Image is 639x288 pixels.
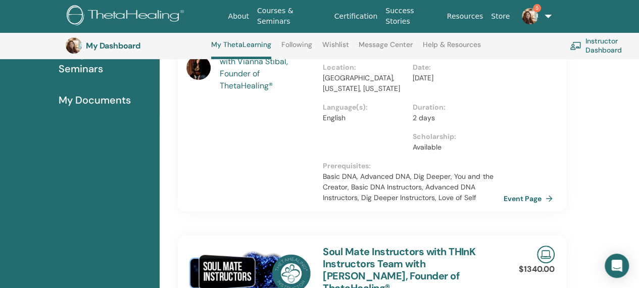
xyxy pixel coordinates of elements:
p: [GEOGRAPHIC_DATA], [US_STATE], [US_STATE] [323,73,406,94]
a: THInK Instructors Team with Vianna Stibal, Founder of ThetaHealing® [220,43,313,92]
img: chalkboard-teacher.svg [570,41,581,50]
p: 2 days [413,113,496,123]
a: About [224,7,253,26]
p: Basic DNA, Advanced DNA, Dig Deeper, You and the Creator, Basic DNA Instructors, Advanced DNA Ins... [323,171,502,203]
img: default.jpg [66,37,82,54]
a: My ThetaLearning [211,40,271,59]
p: Duration : [413,102,496,113]
a: Help & Resources [423,40,481,57]
p: $1340.00 [519,263,555,275]
p: [DATE] [413,73,496,83]
img: default.jpg [522,8,538,24]
p: Scholarship : [413,131,496,142]
span: Completed Seminars [59,46,152,76]
p: Location : [323,62,406,73]
a: Success Stories [381,2,443,31]
p: Language(s) : [323,102,406,113]
p: English [323,113,406,123]
a: Message Center [359,40,413,57]
p: Prerequisites : [323,161,502,171]
a: Wishlist [322,40,349,57]
span: My Documents [59,92,131,108]
a: Following [281,40,312,57]
p: Available [413,142,496,153]
p: Date : [413,62,496,73]
a: Event Page [504,191,557,206]
a: Resources [443,7,487,26]
a: Store [487,7,514,26]
h3: My Dashboard [86,41,187,51]
img: default.jpg [186,56,211,80]
div: Open Intercom Messenger [605,254,629,278]
img: Live Online Seminar [537,246,555,263]
img: logo.png [67,5,187,28]
a: Courses & Seminars [253,2,330,31]
span: 5 [533,4,541,12]
a: Certification [330,7,381,26]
